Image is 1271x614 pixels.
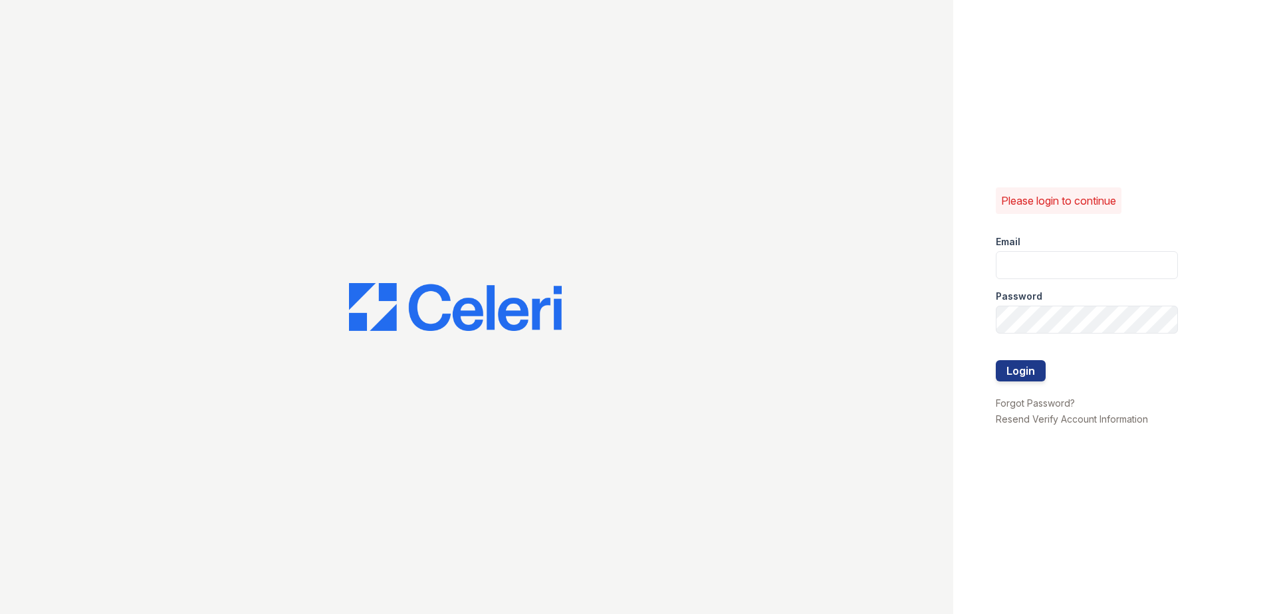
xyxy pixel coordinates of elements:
label: Email [996,235,1020,249]
label: Password [996,290,1042,303]
img: CE_Logo_Blue-a8612792a0a2168367f1c8372b55b34899dd931a85d93a1a3d3e32e68fde9ad4.png [349,283,562,331]
a: Forgot Password? [996,397,1075,409]
button: Login [996,360,1046,381]
p: Please login to continue [1001,193,1116,209]
a: Resend Verify Account Information [996,413,1148,425]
